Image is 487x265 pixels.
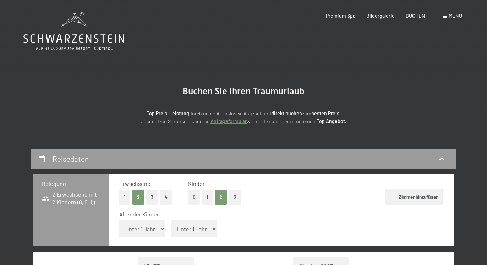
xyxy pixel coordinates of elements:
strong: direkt buchen [271,110,302,116]
a: Premium Spa [326,13,355,19]
span: Buchen Sie Ihren Traumurlaub [182,86,305,96]
button: 4 [160,190,172,204]
button: 1 [202,190,213,204]
strong: Top Preis-Leistung [147,110,189,116]
button: 2 [132,190,144,204]
a: BUCHEN [406,13,425,19]
h2: Reisedaten [53,154,89,163]
button: 3 [229,190,241,204]
span: Menü [449,13,462,19]
strong: besten Preis [311,110,339,116]
span: 2 Erwachsene mit 2 Kindern (0, 0 J.) [42,191,100,206]
button: 2 [215,190,227,204]
p: durch unser All-inklusive Angebot und zum ! Oder nutzen Sie unser schnelles wir melden uns gleich... [87,110,400,126]
h3: Belegung [42,180,100,188]
button: 1 [119,190,130,204]
div: Alter der Kinder [119,210,438,218]
button: 3 [146,190,158,204]
a: Anfrageformular [210,118,247,124]
span: Kinder [188,180,205,187]
strong: Top Angebot. [317,118,346,124]
span: Erwachsene [119,180,151,187]
a: Bildergalerie [366,13,395,19]
button: 0 [188,190,200,204]
button: Zimmer hinzufügen [385,189,443,205]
